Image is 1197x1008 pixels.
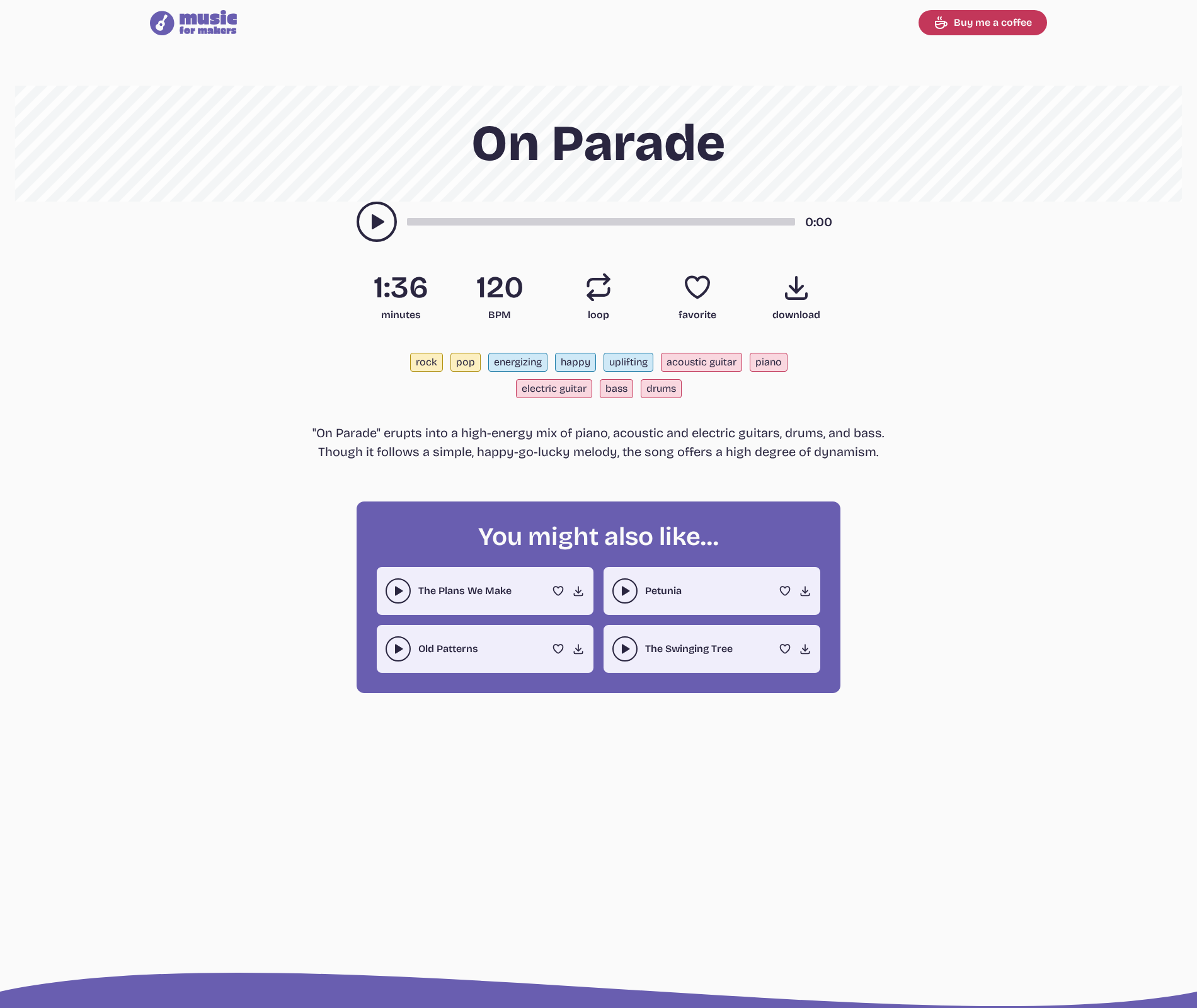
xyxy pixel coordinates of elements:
p: "On Parade" erupts into a high-energy mix of piano, acoustic and electric guitars, drums, and bas... [296,423,901,461]
button: bass [600,379,633,398]
button: play-pause toggle [386,636,411,661]
button: Loop [583,272,614,302]
button: piano [750,353,787,372]
button: Favorite [779,585,791,597]
span: download [752,307,840,323]
h2: You might also like... [377,522,820,552]
span: loop [554,307,643,323]
button: energizing [488,353,547,372]
button: play-pause toggle [612,636,638,661]
a: Buy me a coffee [919,10,1047,35]
span: 1:36 [357,272,445,302]
span: BPM [455,307,544,323]
a: Old Patterns [418,641,478,656]
a: Petunia [645,583,682,598]
button: drums [641,379,682,398]
button: happy [555,353,596,372]
a: The Plans We Make [418,583,512,598]
span: favorite [653,307,742,323]
button: Favorite [552,643,564,655]
button: Favorite [682,272,713,302]
h1: On Parade [296,86,901,202]
button: play-pause toggle [612,578,638,604]
span: minutes [357,307,445,323]
button: Favorite [552,585,564,597]
button: electric guitar [516,379,592,398]
button: play-pause toggle [357,202,397,242]
div: song-time-bar [407,218,795,226]
a: The Swinging Tree [645,641,733,656]
button: Favorite [779,643,791,655]
button: pop [450,353,481,372]
button: acoustic guitar [661,353,742,372]
button: play-pause toggle [386,578,411,604]
button: uplifting [604,353,653,372]
span: 120 [455,272,544,302]
div: timer [805,212,840,231]
button: rock [410,353,443,372]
